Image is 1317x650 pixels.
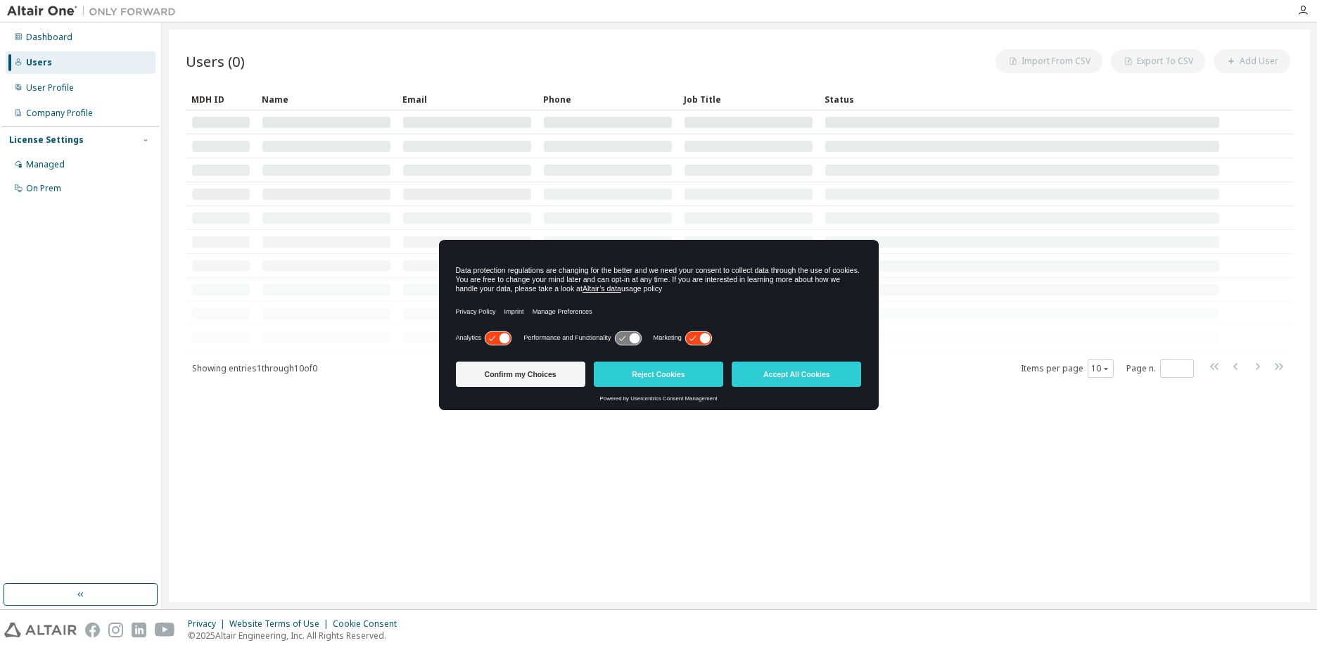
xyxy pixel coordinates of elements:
[1214,49,1290,73] button: Add User
[26,32,72,43] div: Dashboard
[995,49,1102,73] button: Import From CSV
[825,88,1220,110] div: Status
[1021,359,1114,378] span: Items per page
[26,183,61,194] div: On Prem
[26,108,93,119] div: Company Profile
[4,623,77,637] img: altair_logo.svg
[108,623,123,637] img: instagram.svg
[26,57,52,68] div: Users
[1091,363,1110,374] button: 10
[684,88,813,110] div: Job Title
[188,618,229,630] div: Privacy
[1111,49,1205,73] button: Export To CSV
[229,618,333,630] div: Website Terms of Use
[1126,359,1194,378] span: Page n.
[262,88,391,110] div: Name
[9,134,84,146] div: License Settings
[7,4,183,18] img: Altair One
[402,88,532,110] div: Email
[26,82,74,94] div: User Profile
[155,623,175,637] img: youtube.svg
[132,623,146,637] img: linkedin.svg
[186,51,245,71] span: Users (0)
[543,88,673,110] div: Phone
[188,630,405,642] p: © 2025 Altair Engineering, Inc. All Rights Reserved.
[192,362,317,374] span: Showing entries 1 through 10 of 0
[191,88,250,110] div: MDH ID
[333,618,405,630] div: Cookie Consent
[85,623,100,637] img: facebook.svg
[26,159,65,170] div: Managed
